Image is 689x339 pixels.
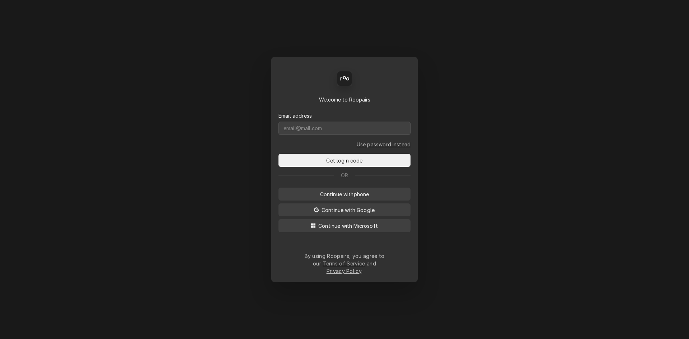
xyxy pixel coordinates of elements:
[278,203,411,216] button: Continue with Google
[278,122,411,135] input: email@mail.com
[278,154,411,167] button: Get login code
[278,112,312,119] label: Email address
[278,96,411,103] div: Welcome to Roopairs
[278,188,411,201] button: Continue withphone
[304,252,385,275] div: By using Roopairs, you agree to our and .
[357,141,411,148] a: Go to Email and password form
[320,206,376,214] span: Continue with Google
[325,157,364,164] span: Get login code
[317,222,379,230] span: Continue with Microsoft
[319,190,371,198] span: Continue with phone
[323,260,365,267] a: Terms of Service
[278,219,411,232] button: Continue with Microsoft
[278,171,411,179] div: Or
[327,268,361,274] a: Privacy Policy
